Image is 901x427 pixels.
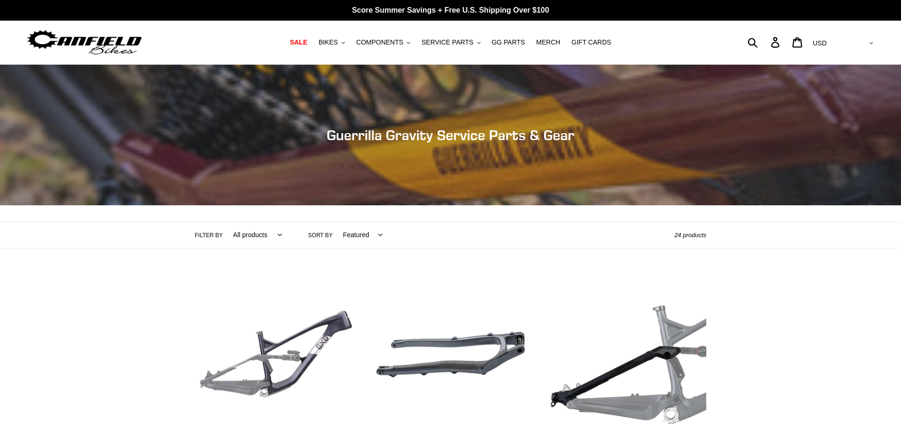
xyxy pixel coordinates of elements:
a: GIFT CARDS [567,36,616,49]
span: BIKES [319,38,338,46]
button: BIKES [314,36,350,49]
a: GG PARTS [487,36,530,49]
span: 24 products [674,232,706,239]
label: Sort by [308,231,333,240]
a: MERCH [532,36,565,49]
span: GG PARTS [492,38,525,46]
span: Guerrilla Gravity Service Parts & Gear [327,127,574,143]
img: Canfield Bikes [26,28,143,57]
span: SERVICE PARTS [421,38,473,46]
button: SERVICE PARTS [417,36,485,49]
span: GIFT CARDS [572,38,611,46]
button: COMPONENTS [351,36,415,49]
span: SALE [290,38,307,46]
label: Filter by [195,231,223,240]
span: COMPONENTS [356,38,403,46]
input: Search [753,32,777,52]
a: SALE [285,36,312,49]
span: MERCH [536,38,560,46]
